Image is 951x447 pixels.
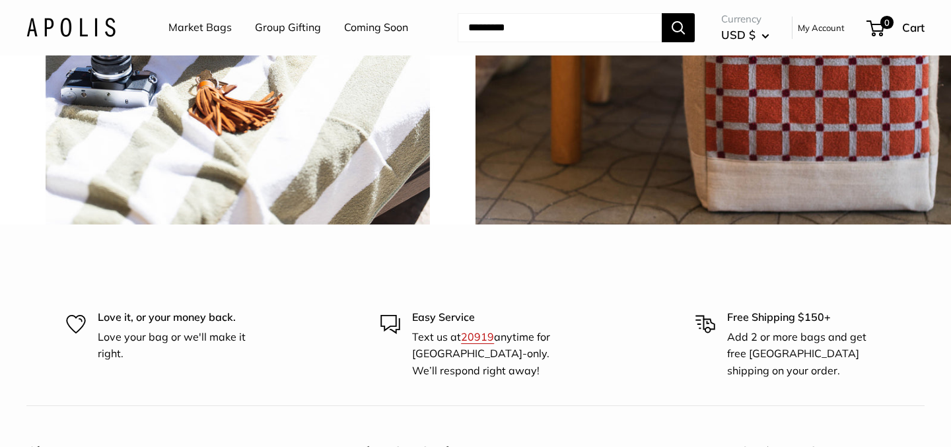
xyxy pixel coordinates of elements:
a: 20919 [461,330,494,343]
a: 0 Cart [868,17,925,38]
p: Love your bag or we'll make it right. [98,329,256,362]
p: Add 2 or more bags and get free [GEOGRAPHIC_DATA] shipping on your order. [727,329,886,380]
a: Market Bags [168,18,232,38]
p: Text us at anytime for [GEOGRAPHIC_DATA]-only. We’ll respond right away! [412,329,571,380]
a: Coming Soon [344,18,408,38]
img: Apolis [26,18,116,37]
p: Love it, or your money back. [98,309,256,326]
span: Cart [902,20,925,34]
span: Currency [721,10,769,28]
span: USD $ [721,28,756,42]
span: 0 [880,16,894,29]
p: Free Shipping $150+ [727,309,886,326]
a: My Account [798,20,845,36]
a: Group Gifting [255,18,321,38]
p: Easy Service [412,309,571,326]
button: Search [662,13,695,42]
input: Search... [458,13,662,42]
button: USD $ [721,24,769,46]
